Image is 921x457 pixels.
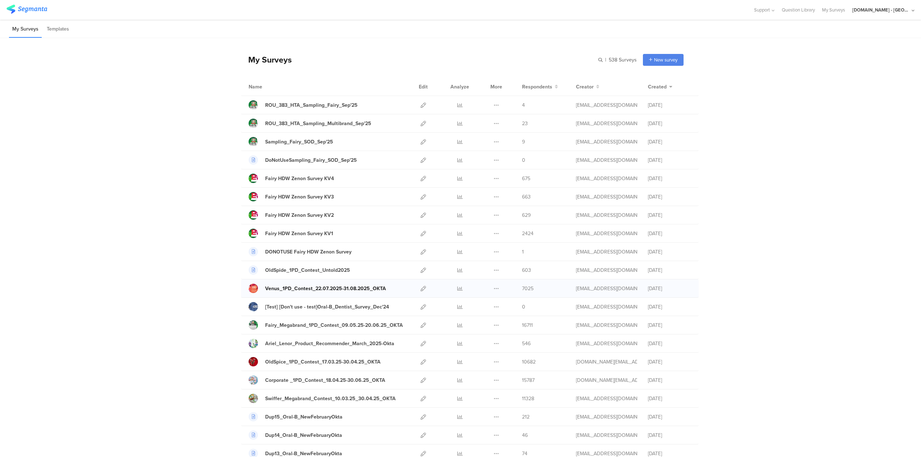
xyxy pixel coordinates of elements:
[265,156,357,164] div: DoNotUseSampling_Fairy_SOD_Sep'25
[648,211,691,219] div: [DATE]
[522,248,524,256] span: 1
[265,120,371,127] div: ROU_383_HTA_Sampling_Multibrand_Sep'25
[648,413,691,421] div: [DATE]
[522,193,531,201] span: 663
[576,248,637,256] div: gheorghe.a.4@pg.com
[249,265,350,275] a: OldSpide_1PD_Contest_Untold2025
[265,340,394,347] div: Ariel_Lenor_Product_Recommender_March_2025-Okta
[522,230,534,237] span: 2424
[249,174,334,183] a: Fairy HDW Zenon Survey KV4
[249,100,358,110] a: ROU_383_HTA_Sampling_Fairy_Sep'25
[249,394,396,403] a: Swiffer_Megabrand_Contest_10.03.25_30.04.25_OKTA
[648,395,691,402] div: [DATE]
[522,376,535,384] span: 15787
[265,303,389,311] div: [Test] [Don't use - test]Oral-B_Dentist_Survey_Dec'24
[648,156,691,164] div: [DATE]
[576,321,637,329] div: jansson.cj@pg.com
[249,192,334,201] a: Fairy HDW Zenon Survey KV3
[648,376,691,384] div: [DATE]
[241,54,292,66] div: My Surveys
[522,138,525,146] span: 9
[249,247,351,256] a: DONOTUSE Fairy HDW Zenon Survey
[249,320,403,330] a: Fairy_Megabrand_1PD_Contest_09.05.25-20.06.25_OKTA
[265,175,334,182] div: Fairy HDW Zenon Survey KV4
[249,83,292,91] div: Name
[265,138,333,146] div: Sampling_Fairy_SOD_Sep'25
[249,210,334,220] a: Fairy HDW Zenon Survey KV2
[576,431,637,439] div: stavrositu.m@pg.com
[265,285,386,292] div: Venus_1PD_Contest_22.07.2025-31.08.2025_OKTA
[648,358,691,366] div: [DATE]
[609,56,637,64] span: 538 Surveys
[489,78,504,96] div: More
[604,56,607,64] span: |
[648,230,691,237] div: [DATE]
[648,138,691,146] div: [DATE]
[648,83,667,91] span: Created
[648,285,691,292] div: [DATE]
[9,21,42,38] li: My Surveys
[249,155,357,165] a: DoNotUseSampling_Fairy_SOD_Sep'25
[265,376,385,384] div: Corporate _1PD_Contest_18.04.25-30.06.25_OKTA
[249,119,371,128] a: ROU_383_HTA_Sampling_Multibrand_Sep'25
[576,193,637,201] div: gheorghe.a.4@pg.com
[522,321,533,329] span: 16711
[576,340,637,347] div: betbeder.mb@pg.com
[249,137,333,146] a: Sampling_Fairy_SOD_Sep'25
[522,101,525,109] span: 4
[576,138,637,146] div: gheorghe.a.4@pg.com
[249,284,386,293] a: Venus_1PD_Contest_22.07.2025-31.08.2025_OKTA
[576,376,637,384] div: bruma.lb@pg.com
[576,395,637,402] div: jansson.cj@pg.com
[522,340,531,347] span: 546
[522,120,528,127] span: 23
[522,83,552,91] span: Respondents
[648,266,691,274] div: [DATE]
[522,285,534,292] span: 7025
[44,21,72,38] li: Templates
[522,175,530,182] span: 675
[576,230,637,237] div: gheorghe.a.4@pg.com
[265,193,334,201] div: Fairy HDW Zenon Survey KV3
[648,193,691,201] div: [DATE]
[265,101,358,109] div: ROU_383_HTA_Sampling_Fairy_Sep'25
[522,358,536,366] span: 10682
[648,248,691,256] div: [DATE]
[265,431,342,439] div: Dup14_Oral-B_NewFebruaryOkta
[265,211,334,219] div: Fairy HDW Zenon Survey KV2
[648,101,691,109] div: [DATE]
[265,395,396,402] div: Swiffer_Megabrand_Contest_10.03.25_30.04.25_OKTA
[576,266,637,274] div: gheorghe.a.4@pg.com
[522,266,531,274] span: 603
[249,302,389,311] a: [Test] [Don't use - test]Oral-B_Dentist_Survey_Dec'24
[522,83,558,91] button: Respondents
[265,358,381,366] div: OldSpice_1PD_Contest_17.03.25-30.04.25_OKTA
[522,395,534,402] span: 11328
[754,6,770,13] span: Support
[265,230,333,237] div: Fairy HDW Zenon Survey KV1
[249,339,394,348] a: Ariel_Lenor_Product_Recommender_March_2025-Okta
[576,101,637,109] div: gheorghe.a.4@pg.com
[648,120,691,127] div: [DATE]
[522,156,525,164] span: 0
[654,56,677,63] span: New survey
[576,285,637,292] div: jansson.cj@pg.com
[265,266,350,274] div: OldSpide_1PD_Contest_Untold2025
[648,321,691,329] div: [DATE]
[852,6,910,13] div: [DOMAIN_NAME] - [GEOGRAPHIC_DATA]
[648,303,691,311] div: [DATE]
[576,303,637,311] div: betbeder.mb@pg.com
[265,321,403,329] div: Fairy_Megabrand_1PD_Contest_09.05.25-20.06.25_OKTA
[576,120,637,127] div: gheorghe.a.4@pg.com
[576,358,637,366] div: bruma.lb@pg.com
[265,248,351,256] div: DONOTUSE Fairy HDW Zenon Survey
[416,78,431,96] div: Edit
[265,413,342,421] div: Dup15_Oral-B_NewFebruaryOkta
[522,211,531,219] span: 629
[648,431,691,439] div: [DATE]
[576,175,637,182] div: gheorghe.a.4@pg.com
[648,340,691,347] div: [DATE]
[249,375,385,385] a: Corporate _1PD_Contest_18.04.25-30.06.25_OKTA
[576,156,637,164] div: gheorghe.a.4@pg.com
[648,175,691,182] div: [DATE]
